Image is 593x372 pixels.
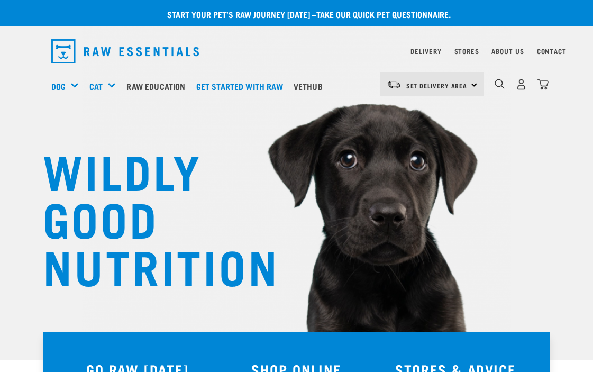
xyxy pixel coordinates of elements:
[51,80,66,93] a: Dog
[291,65,331,107] a: Vethub
[43,146,254,288] h1: WILDLY GOOD NUTRITION
[491,49,524,53] a: About Us
[537,79,549,90] img: home-icon@2x.png
[194,65,291,107] a: Get started with Raw
[410,49,441,53] a: Delivery
[537,49,567,53] a: Contact
[89,80,103,93] a: Cat
[51,39,199,63] img: Raw Essentials Logo
[516,79,527,90] img: user.png
[316,12,451,16] a: take our quick pet questionnaire.
[495,79,505,89] img: home-icon-1@2x.png
[124,65,193,107] a: Raw Education
[43,35,551,68] nav: dropdown navigation
[454,49,479,53] a: Stores
[406,84,468,87] span: Set Delivery Area
[387,80,401,89] img: van-moving.png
